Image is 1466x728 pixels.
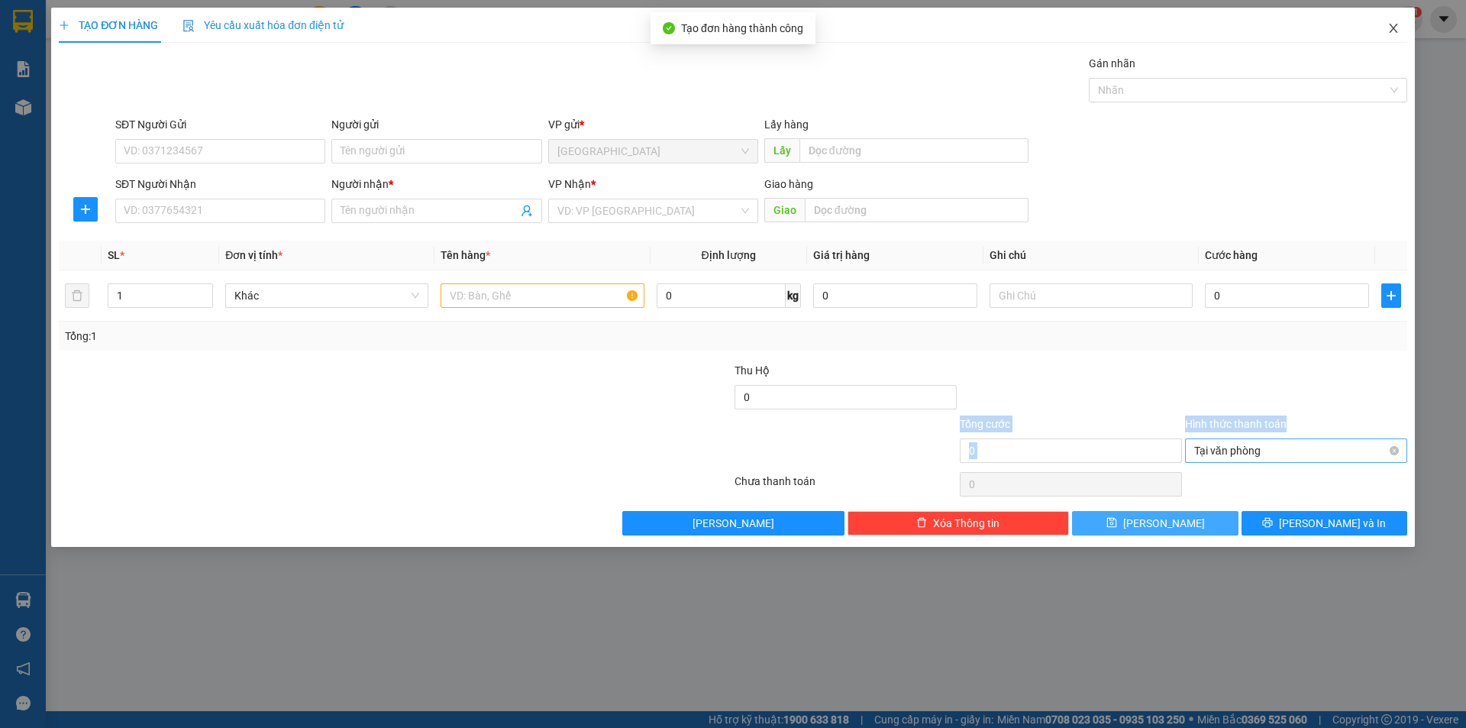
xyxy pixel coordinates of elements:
span: [PERSON_NAME] [1123,515,1205,532]
span: Tên hàng [441,249,490,261]
span: check-circle [663,22,675,34]
span: close-circle [1390,446,1399,455]
div: VP gửi [548,116,758,133]
input: 0 [813,283,977,308]
span: down [200,297,209,306]
input: VD: Bàn, Ghế [441,283,644,308]
label: Gán nhãn [1089,57,1135,70]
div: Người gửi [331,116,541,133]
div: SĐT Người Gửi [115,116,325,133]
span: Cước hàng [1205,249,1258,261]
div: Người nhận [331,176,541,193]
li: VP [GEOGRAPHIC_DATA] [105,65,203,115]
span: Đà Nẵng [557,140,749,163]
label: Hình thức thanh toán [1185,418,1287,430]
span: TẠO ĐƠN HÀNG [59,19,158,31]
span: Yêu cầu xuất hóa đơn điện tử [182,19,344,31]
div: Chưa thanh toán [733,473,958,500]
span: kg [786,283,801,308]
li: [PERSON_NAME] [8,8,221,37]
span: Giao [764,198,805,222]
span: Định lượng [702,249,756,261]
button: [PERSON_NAME] [622,511,844,535]
span: Lấy [764,138,799,163]
button: printer[PERSON_NAME] và In [1242,511,1407,535]
span: [PERSON_NAME] và In [1279,515,1386,532]
button: deleteXóa Thông tin [848,511,1070,535]
span: plus [1382,290,1400,302]
span: Khác [234,284,419,307]
span: close [1387,22,1400,34]
button: plus [73,197,98,222]
span: Lấy hàng [764,118,809,131]
span: Giao hàng [764,178,813,190]
span: Xóa Thông tin [933,515,999,532]
span: Tạo đơn hàng thành công [681,22,803,34]
div: SĐT Người Nhận [115,176,325,193]
span: printer [1262,517,1273,529]
span: SL [108,249,120,261]
span: user-add [521,205,533,217]
span: Tại văn phòng [1194,439,1398,462]
span: Thu Hộ [735,364,770,377]
span: plus [74,203,97,215]
span: delete [916,517,927,529]
span: plus [59,20,69,31]
span: save [1106,517,1117,529]
input: Dọc đường [799,138,1028,163]
img: icon [182,20,195,32]
span: up [200,286,209,296]
span: [PERSON_NAME] [693,515,774,532]
button: plus [1381,283,1401,308]
span: Tổng cước [960,418,1010,430]
li: VP [GEOGRAPHIC_DATA] [8,65,105,115]
span: VP Nhận [548,178,591,190]
button: Close [1372,8,1415,50]
button: delete [65,283,89,308]
span: Đơn vị tính [225,249,283,261]
input: Dọc đường [805,198,1028,222]
span: Increase Value [195,284,212,296]
span: Decrease Value [195,296,212,307]
th: Ghi chú [983,241,1199,270]
span: Giá trị hàng [813,249,870,261]
input: Ghi Chú [990,283,1193,308]
div: Tổng: 1 [65,328,566,345]
button: save[PERSON_NAME] [1072,511,1238,535]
